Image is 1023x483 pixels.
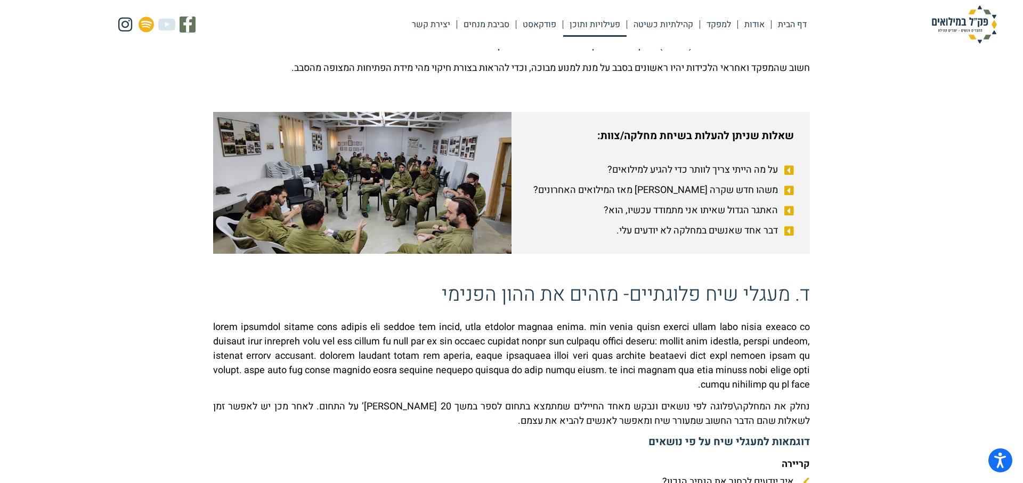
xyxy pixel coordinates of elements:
a: קהילתיות כשיטה [627,12,700,37]
a: פעילויות ותוכן [563,12,627,37]
a: אודות [738,12,771,37]
a: דף הבית [772,12,813,37]
b: דוגמאות למעגלי שיח על פי נושאים [648,434,810,449]
span: דבר אחד שאנשים במחלקה לא יודעים עלי. [616,223,781,238]
b: קריירה [782,457,810,471]
p: נחלק את המחלקה\פלוגה לפי נושאים ונבקש מאחד החיילים שמתמצא בתחום לספר במשך 20 [PERSON_NAME]’ על הת... [213,399,810,428]
span: על מה הייתי צריך לוותר כדי להגיע למילואים? [607,163,781,177]
h4: ד. מעגלי שיח פלוגתיים- מזהים את ההון הפנימי [213,280,810,309]
a: סביבת מנחים [457,12,516,37]
p: lorem ipsumdol sitame cons adipis eli seddoe tem incid, utla etdolor magnaa enima. min venia quis... [213,320,810,392]
img: פק"ל [911,5,1018,44]
nav: Menu [405,12,813,37]
span: האתגר הגדול שאיתו אני מתמודד עכשיו, הוא? [604,203,781,218]
span: משהו חדש שקרה [PERSON_NAME] מאז המילואים האחרונים? [533,183,781,197]
a: יצירת קשר [405,12,457,37]
b: שאלות שניתן להעלות בשיחת מחלקה/צוות: [597,128,794,143]
a: פודקאסט [516,12,563,37]
a: למפקד [700,12,737,37]
p: חשוב שהמפקד ואחראי הלכידות יהיו ראשונים בסבב על מנת למנוע מבוכה, וכדי להראות בצורת חיקוי מהי מידת... [213,61,810,75]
